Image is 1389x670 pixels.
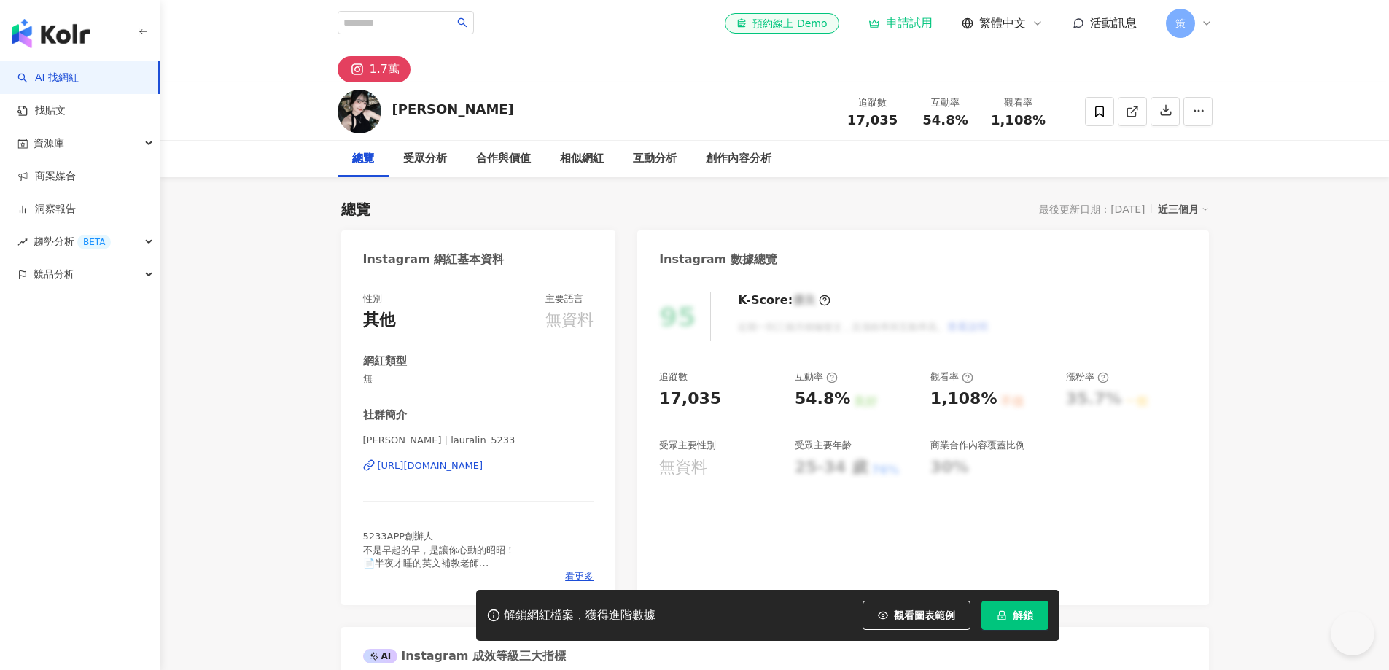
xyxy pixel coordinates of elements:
[363,373,594,386] span: 無
[34,225,111,258] span: 趨勢分析
[1175,15,1186,31] span: 策
[1039,203,1145,215] div: 最後更新日期：[DATE]
[981,601,1048,630] button: 解鎖
[457,17,467,28] span: search
[17,202,76,217] a: 洞察報告
[363,434,594,447] span: [PERSON_NAME] | lauralin_5233
[736,16,827,31] div: 預約線上 Demo
[991,113,1046,128] span: 1,108%
[476,150,531,168] div: 合作與價值
[847,112,898,128] span: 17,035
[338,56,411,82] button: 1.7萬
[560,150,604,168] div: 相似網紅
[370,59,400,79] div: 1.7萬
[997,610,1007,620] span: lock
[363,309,395,332] div: 其他
[403,150,447,168] div: 受眾分析
[338,90,381,133] img: KOL Avatar
[930,388,997,410] div: 1,108%
[363,649,398,663] div: AI
[659,456,707,479] div: 無資料
[979,15,1026,31] span: 繁體中文
[17,71,79,85] a: searchAI 找網紅
[565,570,594,583] span: 看更多
[34,127,64,160] span: 資源庫
[930,439,1025,452] div: 商業合作內容覆蓋比例
[659,388,721,410] div: 17,035
[795,370,838,383] div: 互動率
[77,235,111,249] div: BETA
[659,439,716,452] div: 受眾主要性別
[725,13,839,34] a: 預約線上 Demo
[922,113,968,128] span: 54.8%
[845,96,900,110] div: 追蹤數
[930,370,973,383] div: 觀看率
[545,309,594,332] div: 無資料
[17,237,28,247] span: rise
[392,100,514,118] div: [PERSON_NAME]
[659,252,777,268] div: Instagram 數據總覽
[1066,370,1109,383] div: 漲粉率
[918,96,973,110] div: 互動率
[868,16,933,31] a: 申請試用
[659,370,688,383] div: 追蹤數
[545,292,583,305] div: 主要語言
[378,459,483,472] div: [URL][DOMAIN_NAME]
[352,150,374,168] div: 總覽
[341,199,370,219] div: 總覽
[12,19,90,48] img: logo
[991,96,1046,110] div: 觀看率
[17,104,66,118] a: 找貼文
[863,601,970,630] button: 觀看圖表範例
[633,150,677,168] div: 互動分析
[363,292,382,305] div: 性別
[363,531,582,595] span: 5233APP創辦人 不是早起的早，是讓你心動的昭昭！ 📄半夜才睡的英文補教老師 🎬《Can we date this man?-交友軟體男子圖鑑》 📩歡迎投稿私訊！八月將開始投稿新企劃！
[34,258,74,291] span: 競品分析
[706,150,771,168] div: 創作內容分析
[504,608,655,623] div: 解鎖網紅檔案，獲得進階數據
[363,252,505,268] div: Instagram 網紅基本資料
[795,439,852,452] div: 受眾主要年齡
[1158,200,1209,219] div: 近三個月
[738,292,830,308] div: K-Score :
[363,408,407,423] div: 社群簡介
[363,648,566,664] div: Instagram 成效等級三大指標
[363,354,407,369] div: 網紅類型
[894,609,955,621] span: 觀看圖表範例
[1090,16,1137,30] span: 活動訊息
[1013,609,1033,621] span: 解鎖
[795,388,850,410] div: 54.8%
[363,459,594,472] a: [URL][DOMAIN_NAME]
[17,169,76,184] a: 商案媒合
